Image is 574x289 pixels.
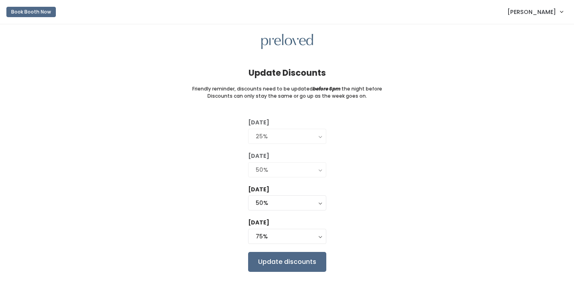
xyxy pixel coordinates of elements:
label: [DATE] [248,152,269,160]
i: before 6pm [313,85,341,92]
div: 25% [256,132,319,141]
button: 25% [248,129,326,144]
div: 50% [256,165,319,174]
a: [PERSON_NAME] [499,3,571,20]
a: Book Booth Now [6,3,56,21]
label: [DATE] [248,218,269,227]
small: Discounts can only stay the same or go up as the week goes on. [207,92,367,100]
div: 50% [256,199,319,207]
label: [DATE] [248,118,269,127]
button: 50% [248,162,326,177]
h4: Update Discounts [249,68,326,77]
button: Book Booth Now [6,7,56,17]
img: preloved logo [261,34,313,49]
span: [PERSON_NAME] [507,8,556,16]
label: [DATE] [248,185,269,194]
button: 75% [248,229,326,244]
div: 75% [256,232,319,241]
input: Update discounts [248,252,326,272]
button: 50% [248,195,326,210]
small: Friendly reminder, discounts need to be updated the night before [192,85,382,92]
